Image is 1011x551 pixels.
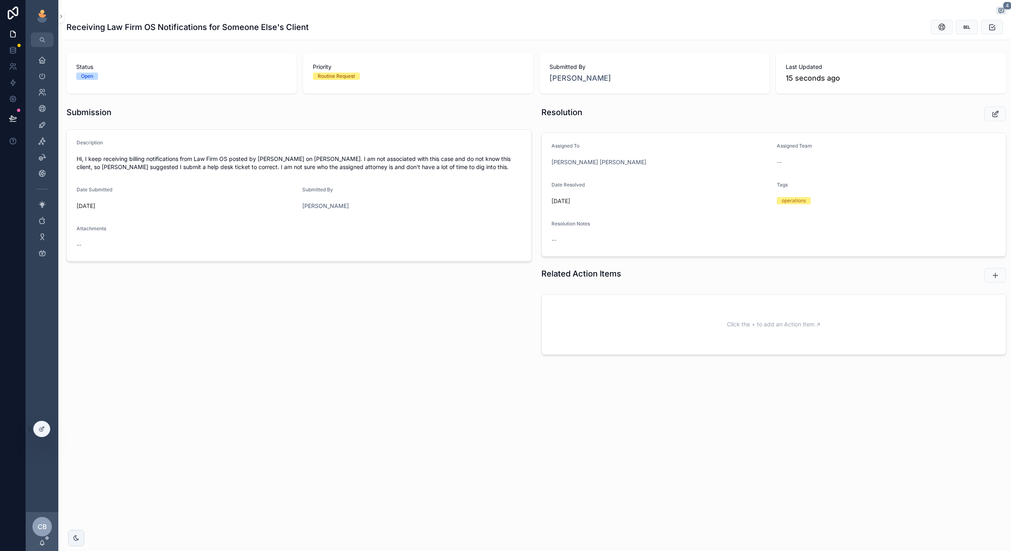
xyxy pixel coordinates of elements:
[77,202,95,210] p: [DATE]
[66,21,309,33] h1: Receiving Law Firm OS Notifications for Someone Else's Client
[551,182,585,188] span: Date Resolved
[727,320,821,328] span: Click the + to add an Action Item ↗
[77,139,103,146] span: Description
[786,73,840,84] p: 15 seconds ago
[777,158,782,166] span: --
[996,6,1006,16] button: 4
[777,182,788,188] span: Tags
[777,143,812,149] span: Assigned Team
[541,268,621,279] h1: Related Action Items
[549,63,760,71] span: Submitted By
[77,241,81,249] span: --
[77,187,112,193] span: Date Submitted
[66,107,111,118] h1: Submission
[81,73,93,80] div: Open
[551,236,556,244] span: --
[302,202,349,210] a: [PERSON_NAME]
[76,63,287,71] span: Status
[77,155,522,171] span: Hi, I keep receiving billing notifications from Law Firm OS posted by [PERSON_NAME] on [PERSON_NA...
[318,73,355,80] div: Routine Request
[77,225,106,232] span: Attachments
[551,197,570,205] p: [DATE]
[551,158,646,166] a: [PERSON_NAME] [PERSON_NAME]
[36,10,49,23] img: App logo
[38,522,47,532] span: CB
[313,63,524,71] span: Priority
[551,221,590,227] span: Resolution Notes
[786,63,996,71] span: Last Updated
[782,197,806,204] div: operations
[302,187,333,193] span: Submitted By
[541,107,582,118] h1: Resolution
[549,73,611,84] a: [PERSON_NAME]
[26,47,58,271] div: scrollable content
[551,143,579,149] span: Assigned To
